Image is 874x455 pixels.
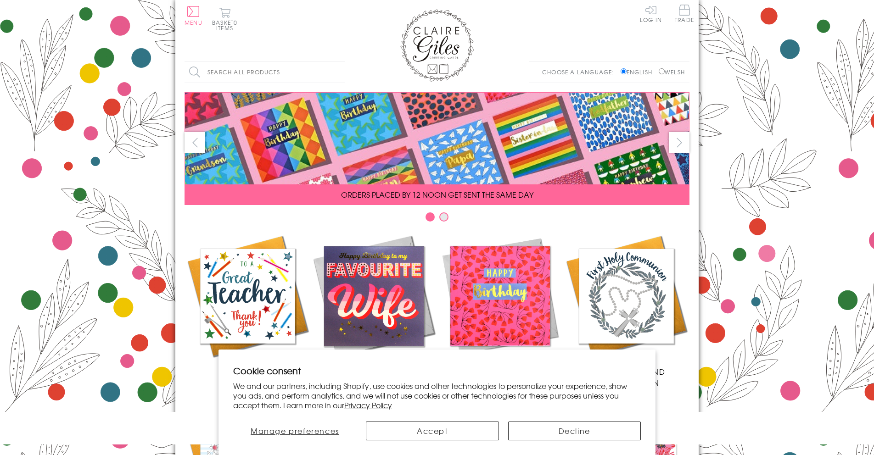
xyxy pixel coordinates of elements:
[366,422,499,440] button: Accept
[400,9,474,82] img: Claire Giles Greetings Cards
[311,233,437,377] a: New Releases
[508,422,641,440] button: Decline
[640,5,662,22] a: Log In
[659,68,685,76] label: Welsh
[233,422,357,440] button: Manage preferences
[185,18,202,27] span: Menu
[675,5,694,22] span: Trade
[621,68,657,76] label: English
[233,364,641,377] h2: Cookie consent
[185,233,311,377] a: Academic
[675,5,694,24] a: Trade
[437,233,563,377] a: Birthdays
[563,233,689,388] a: Communion and Confirmation
[542,68,619,76] p: Choose a language:
[426,212,435,222] button: Carousel Page 1 (Current Slide)
[185,62,345,83] input: Search all products
[439,212,448,222] button: Carousel Page 2
[216,18,237,32] span: 0 items
[669,132,689,153] button: next
[621,68,627,74] input: English
[212,7,237,31] button: Basket0 items
[344,400,392,411] a: Privacy Policy
[341,189,533,200] span: ORDERS PLACED BY 12 NOON GET SENT THE SAME DAY
[251,425,339,436] span: Manage preferences
[185,132,205,153] button: prev
[336,62,345,83] input: Search
[233,381,641,410] p: We and our partners, including Shopify, use cookies and other technologies to personalize your ex...
[659,68,665,74] input: Welsh
[185,212,689,226] div: Carousel Pagination
[185,6,202,25] button: Menu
